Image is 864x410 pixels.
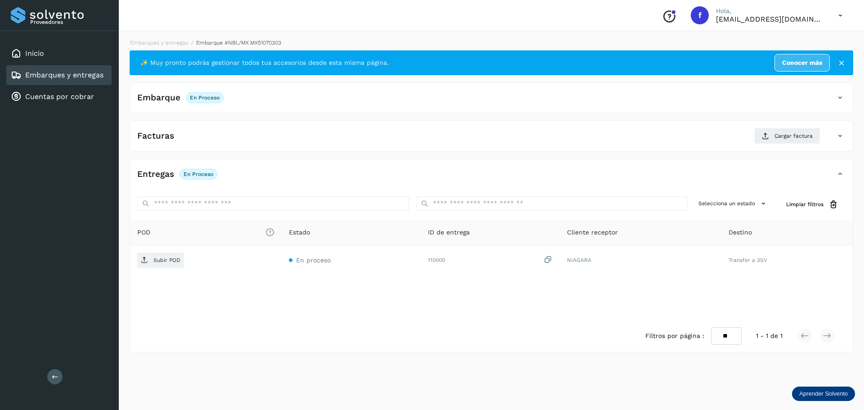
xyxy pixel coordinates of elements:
[779,196,846,213] button: Limpiar filtros
[137,252,184,268] button: Subir POD
[716,15,824,23] p: facturacion@salgofreight.com
[130,128,853,151] div: FacturasCargar factura
[428,228,470,237] span: ID de entrega
[289,228,310,237] span: Estado
[184,171,213,177] p: En proceso
[756,331,783,341] span: 1 - 1 de 1
[774,132,813,140] span: Cargar factura
[296,257,331,264] span: En proceso
[130,90,853,113] div: EmbarqueEn proceso
[6,87,112,107] div: Cuentas por cobrar
[428,255,553,265] div: 110000
[6,44,112,63] div: Inicio
[716,7,824,15] p: Hola,
[25,71,103,79] a: Embarques y entregas
[799,390,848,397] p: Aprender Solvento
[130,40,188,46] a: Embarques y entregas
[721,245,853,275] td: Transfer a 3SV
[695,196,772,211] button: Selecciona un estado
[729,228,752,237] span: Destino
[754,128,820,144] button: Cargar factura
[25,92,94,101] a: Cuentas por cobrar
[190,95,220,101] p: En proceso
[137,169,174,180] h4: Entregas
[30,19,108,25] p: Proveedores
[137,131,174,141] h4: Facturas
[786,200,823,208] span: Limpiar filtros
[645,331,704,341] span: Filtros por página :
[140,58,389,68] span: ✨ Muy pronto podrás gestionar todos tus accesorios desde esta misma página.
[6,65,112,85] div: Embarques y entregas
[153,257,180,263] p: Subir POD
[130,39,853,47] nav: breadcrumb
[567,228,618,237] span: Cliente receptor
[196,40,281,46] span: Embarque #NBL/MX.MX51070303
[774,54,830,72] a: Conocer más
[137,228,274,237] span: POD
[792,387,855,401] div: Aprender Solvento
[25,49,44,58] a: Inicio
[130,167,853,189] div: EntregasEn proceso
[560,245,721,275] td: NIAGARA
[137,93,180,103] h4: Embarque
